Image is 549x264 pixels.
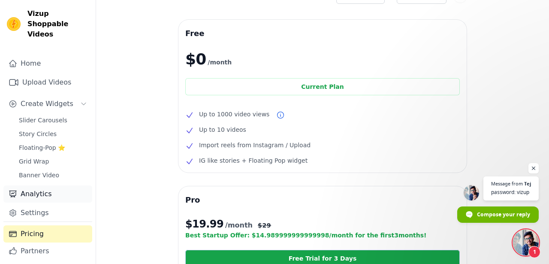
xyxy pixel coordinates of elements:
[491,181,523,186] span: Message from
[14,142,92,154] a: Floating-Pop ⭐
[22,22,94,29] div: Domain: [DOMAIN_NAME]
[3,225,92,243] a: Pricing
[3,243,92,260] a: Partners
[199,155,308,166] span: IG like stories + Floating Pop widget
[19,171,59,179] span: Banner Video
[3,55,92,72] a: Home
[7,17,21,31] img: Vizup
[24,14,42,21] div: v 4.0.25
[524,181,531,186] span: Tej
[96,51,142,56] div: Keywords by Traffic
[199,124,246,135] span: Up to 10 videos
[528,246,540,258] span: 1
[34,51,77,56] div: Domain Overview
[19,130,57,138] span: Story Circles
[199,109,269,119] span: Up to 1000 video views
[225,220,253,231] span: /month
[258,221,271,230] span: $ 29
[199,140,311,150] span: Import reels from Instagram / Upload
[21,99,73,109] span: Create Widgets
[185,78,460,95] div: Current Plan
[27,9,89,39] span: Vizup Shoppable Videos
[14,155,92,167] a: Grid Wrap
[14,169,92,181] a: Banner Video
[3,185,92,203] a: Analytics
[3,74,92,91] a: Upload Videos
[477,207,530,222] span: Compose your reply
[3,95,92,112] button: Create Widgets
[25,50,32,57] img: tab_domain_overview_orange.svg
[3,204,92,222] a: Settings
[185,51,206,68] span: $0
[491,188,531,196] span: password: vizup
[185,27,460,40] h3: Free
[185,231,460,240] p: Best Startup Offer: $ 14.989999999999998 /month for the first 3 months!
[208,57,232,67] span: /month
[14,14,21,21] img: logo_orange.svg
[14,128,92,140] a: Story Circles
[19,143,65,152] span: Floating-Pop ⭐
[185,193,460,207] h3: Pro
[19,157,49,166] span: Grid Wrap
[14,114,92,126] a: Slider Carousels
[185,217,223,231] span: $ 19.99
[19,116,67,124] span: Slider Carousels
[14,22,21,29] img: website_grey.svg
[87,50,94,57] img: tab_keywords_by_traffic_grey.svg
[513,230,539,255] a: Open chat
